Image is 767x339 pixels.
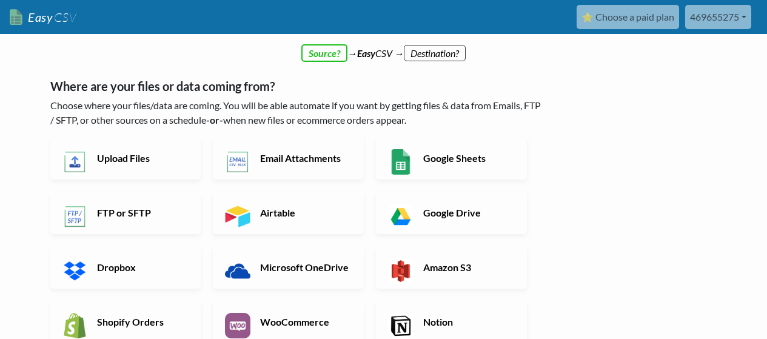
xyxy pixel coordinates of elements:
[376,246,527,289] a: Amazon S3
[62,149,88,175] img: Upload Files App & API
[225,258,250,284] img: Microsoft OneDrive App & API
[420,207,515,218] h6: Google Drive
[388,204,414,229] img: Google Drive App & API
[50,98,544,127] p: Choose where your files/data are coming. You will be able automate if you want by getting files &...
[50,137,201,180] a: Upload Files
[206,114,223,126] b: -or-
[388,149,414,175] img: Google Sheets App & API
[94,152,189,164] h6: Upload Files
[376,137,527,180] a: Google Sheets
[420,261,515,273] h6: Amazon S3
[225,313,250,338] img: WooCommerce App & API
[94,261,189,273] h6: Dropbox
[62,313,88,338] img: Shopify App & API
[257,207,352,218] h6: Airtable
[53,10,76,25] span: CSV
[225,149,250,175] img: Email New CSV or XLSX File App & API
[62,258,88,284] img: Dropbox App & API
[376,192,527,234] a: Google Drive
[257,261,352,273] h6: Microsoft OneDrive
[50,79,544,93] h5: Where are your files or data coming from?
[38,34,729,61] div: → CSV →
[577,5,679,29] a: ⭐ Choose a paid plan
[685,5,751,29] a: 469655275
[62,204,88,229] img: FTP or SFTP App & API
[94,207,189,218] h6: FTP or SFTP
[94,316,189,327] h6: Shopify Orders
[257,316,352,327] h6: WooCommerce
[10,5,76,30] a: EasyCSV
[420,316,515,327] h6: Notion
[257,152,352,164] h6: Email Attachments
[420,152,515,164] h6: Google Sheets
[213,246,364,289] a: Microsoft OneDrive
[388,258,414,284] img: Amazon S3 App & API
[50,192,201,234] a: FTP or SFTP
[225,204,250,229] img: Airtable App & API
[213,137,364,180] a: Email Attachments
[213,192,364,234] a: Airtable
[50,246,201,289] a: Dropbox
[388,313,414,338] img: Notion App & API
